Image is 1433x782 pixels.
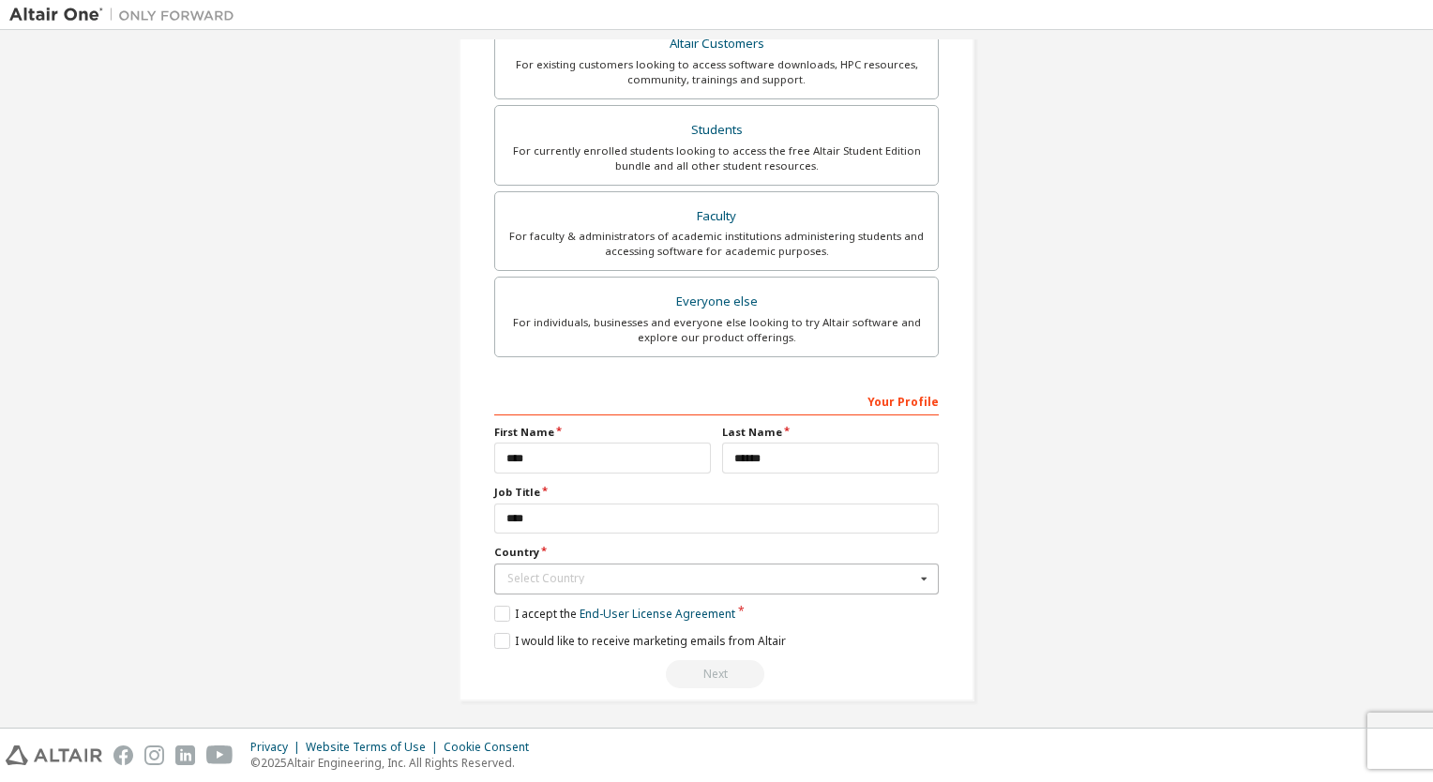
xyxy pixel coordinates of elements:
[250,755,540,771] p: © 2025 Altair Engineering, Inc. All Rights Reserved.
[494,606,735,622] label: I accept the
[506,289,927,315] div: Everyone else
[494,545,939,560] label: Country
[506,31,927,57] div: Altair Customers
[506,203,927,230] div: Faculty
[494,385,939,415] div: Your Profile
[175,745,195,765] img: linkedin.svg
[506,143,927,173] div: For currently enrolled students looking to access the free Altair Student Edition bundle and all ...
[506,315,927,345] div: For individuals, businesses and everyone else looking to try Altair software and explore our prod...
[494,660,939,688] div: Read and acccept EULA to continue
[306,740,444,755] div: Website Terms of Use
[494,633,786,649] label: I would like to receive marketing emails from Altair
[6,745,102,765] img: altair_logo.svg
[722,425,939,440] label: Last Name
[9,6,244,24] img: Altair One
[206,745,234,765] img: youtube.svg
[506,229,927,259] div: For faculty & administrators of academic institutions administering students and accessing softwa...
[113,745,133,765] img: facebook.svg
[250,740,306,755] div: Privacy
[444,740,540,755] div: Cookie Consent
[494,485,939,500] label: Job Title
[507,573,915,584] div: Select Country
[506,117,927,143] div: Students
[506,57,927,87] div: For existing customers looking to access software downloads, HPC resources, community, trainings ...
[144,745,164,765] img: instagram.svg
[580,606,735,622] a: End-User License Agreement
[494,425,711,440] label: First Name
